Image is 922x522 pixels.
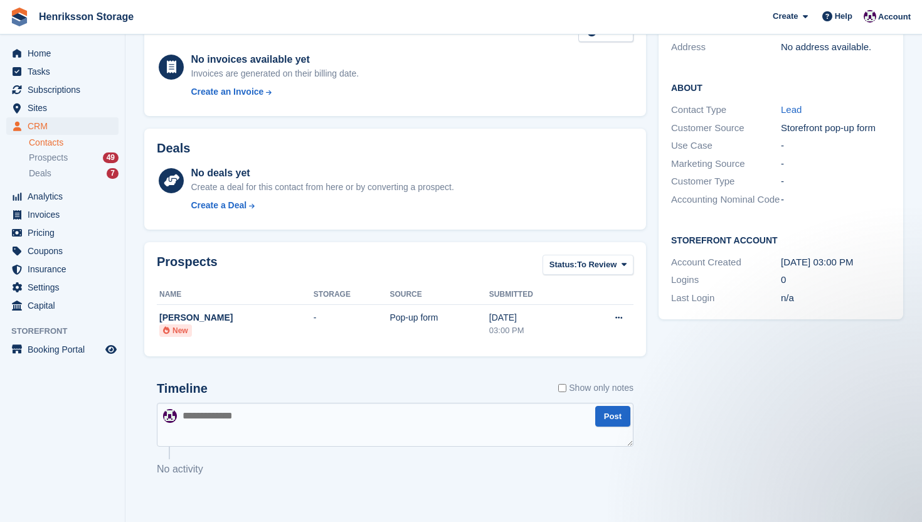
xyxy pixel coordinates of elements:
[28,260,103,278] span: Insurance
[28,297,103,314] span: Capital
[157,462,633,477] p: No activity
[6,341,119,358] a: menu
[157,381,208,396] h2: Timeline
[671,233,891,246] h2: Storefront Account
[671,157,781,171] div: Marketing Source
[157,255,218,278] h2: Prospects
[28,63,103,80] span: Tasks
[157,285,314,305] th: Name
[781,291,891,306] div: n/a
[191,52,359,67] div: No invoices available yet
[781,255,891,270] div: [DATE] 03:00 PM
[864,10,876,23] img: Joel Isaksson
[671,255,781,270] div: Account Created
[191,181,453,194] div: Create a deal for this contact from here or by converting a prospect.
[781,139,891,153] div: -
[6,224,119,242] a: menu
[191,199,246,212] div: Create a Deal
[29,151,119,164] a: Prospects 49
[6,81,119,99] a: menu
[28,279,103,296] span: Settings
[878,11,911,23] span: Account
[595,406,630,427] button: Post
[28,99,103,117] span: Sites
[28,188,103,205] span: Analytics
[191,67,359,80] div: Invoices are generated on their billing date.
[577,258,617,271] span: To Review
[6,242,119,260] a: menu
[671,81,891,93] h2: About
[103,152,119,163] div: 49
[389,311,489,324] div: Pop-up form
[28,242,103,260] span: Coupons
[6,99,119,117] a: menu
[558,381,633,395] label: Show only notes
[157,141,190,156] h2: Deals
[191,85,263,99] div: Create an Invoice
[29,168,51,179] span: Deals
[671,40,781,55] div: Address
[671,291,781,306] div: Last Login
[34,6,139,27] a: Henriksson Storage
[29,152,68,164] span: Prospects
[781,193,891,207] div: -
[543,255,633,275] button: Status: To Review
[781,273,891,287] div: 0
[163,409,177,423] img: Joel Isaksson
[671,193,781,207] div: Accounting Nominal Code
[6,45,119,62] a: menu
[191,166,453,181] div: No deals yet
[159,311,314,324] div: [PERSON_NAME]
[671,273,781,287] div: Logins
[781,40,891,55] div: No address available.
[6,188,119,205] a: menu
[549,258,577,271] span: Status:
[781,174,891,189] div: -
[6,206,119,223] a: menu
[389,285,489,305] th: Source
[28,341,103,358] span: Booking Portal
[489,285,580,305] th: Submitted
[6,297,119,314] a: menu
[28,206,103,223] span: Invoices
[29,137,119,149] a: Contacts
[28,224,103,242] span: Pricing
[29,167,119,180] a: Deals 7
[191,85,359,99] a: Create an Invoice
[28,45,103,62] span: Home
[28,117,103,135] span: CRM
[103,342,119,357] a: Preview store
[781,157,891,171] div: -
[314,285,390,305] th: Storage
[781,104,802,115] a: Lead
[773,10,798,23] span: Create
[314,305,390,344] td: -
[671,174,781,189] div: Customer Type
[6,63,119,80] a: menu
[671,103,781,117] div: Contact Type
[11,325,125,338] span: Storefront
[107,168,119,179] div: 7
[10,8,29,26] img: stora-icon-8386f47178a22dfd0bd8f6a31ec36ba5ce8667c1dd55bd0f319d3a0aa187defe.svg
[191,199,453,212] a: Create a Deal
[835,10,852,23] span: Help
[6,117,119,135] a: menu
[489,311,580,324] div: [DATE]
[558,381,566,395] input: Show only notes
[781,121,891,136] div: Storefront pop-up form
[28,81,103,99] span: Subscriptions
[671,121,781,136] div: Customer Source
[159,324,192,337] li: New
[671,139,781,153] div: Use Case
[6,260,119,278] a: menu
[489,324,580,337] div: 03:00 PM
[6,279,119,296] a: menu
